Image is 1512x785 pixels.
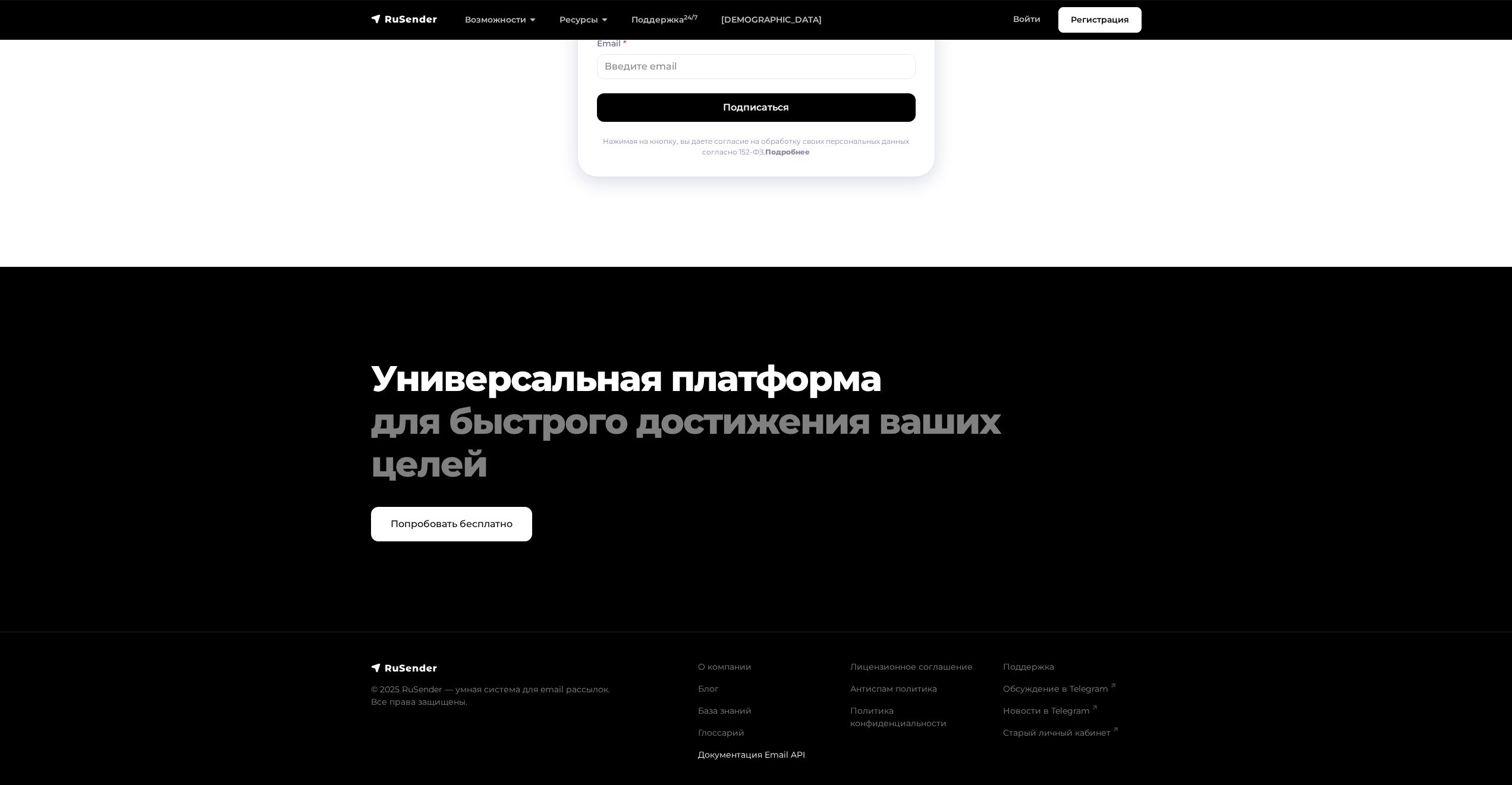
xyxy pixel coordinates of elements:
[371,683,684,708] p: © 2025 RuSender — умная система для email рассылок. Все права защищены.
[1003,705,1097,716] a: Новости в Telegram
[698,683,719,694] a: Блог
[684,14,697,21] sup: 24/7
[371,507,532,541] a: Попробовать бесплатно
[1001,7,1052,31] a: Войти
[1058,7,1142,33] a: Регистрация
[371,400,1076,485] div: для быстрого достижения ваших целей
[850,683,937,694] a: Антиспам политика
[371,357,1076,485] h2: Универсальная платформа
[597,93,916,122] button: Подписаться
[371,662,438,674] img: RuSender
[620,8,709,32] a: Поддержка24/7
[850,661,973,672] a: Лицензионное соглашение
[1003,661,1054,672] a: Поддержка
[698,727,744,738] a: Глоссарий
[765,147,810,156] a: Подробнее
[1003,683,1115,694] a: Обсуждение в Telegram
[597,54,916,79] input: Введите email
[597,37,916,49] div: Email
[698,749,805,760] a: Документация Email API
[709,8,834,32] a: [DEMOGRAPHIC_DATA]
[548,8,620,32] a: Ресурсы
[850,705,947,729] a: Политика конфиденциальности
[698,661,752,672] a: О компании
[371,13,438,25] img: RuSender
[453,8,548,32] a: Возможности
[698,705,752,716] a: База знаний
[1003,727,1118,738] a: Старый личный кабинет
[597,136,916,157] p: Нажимая на кнопку, вы даете согласие на обработку своих персональных данных согласно 152-ФЗ.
